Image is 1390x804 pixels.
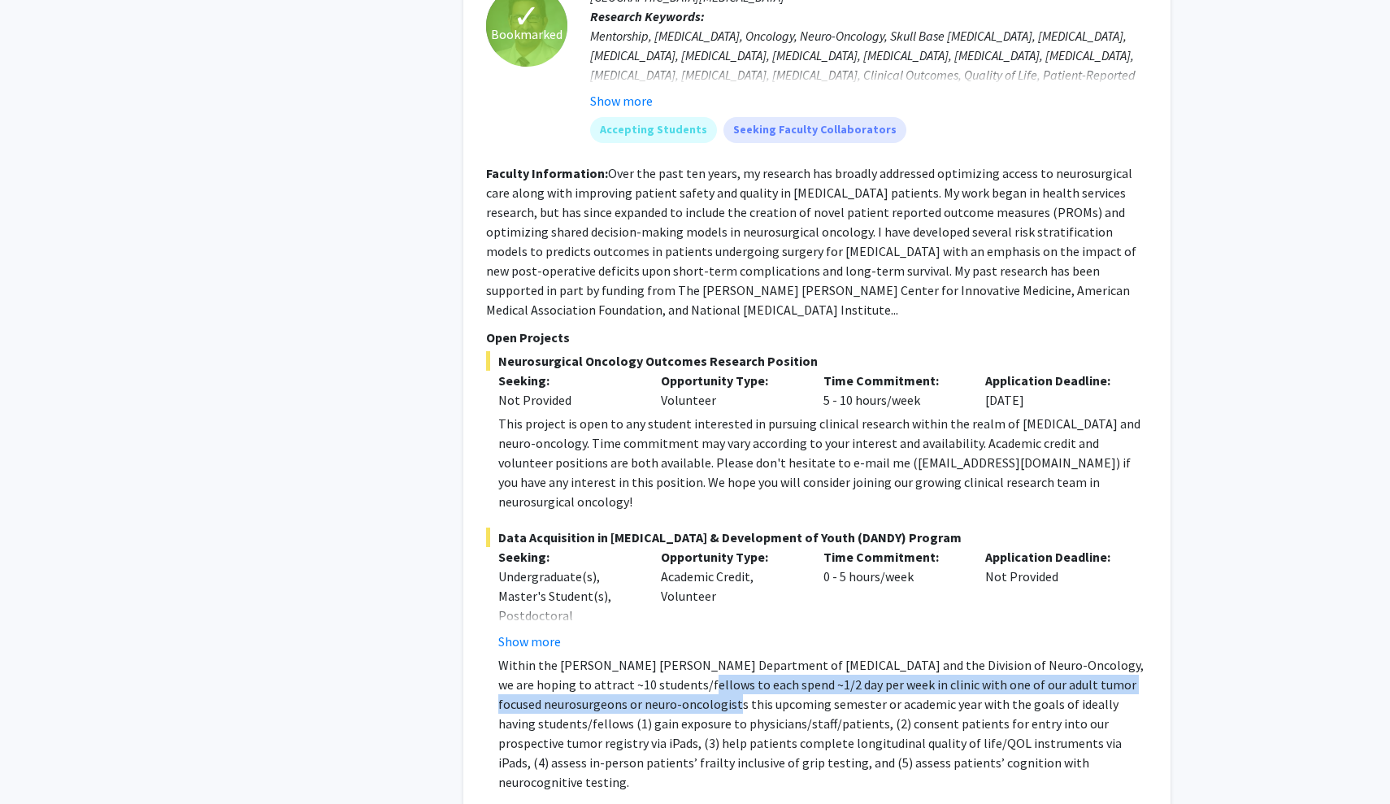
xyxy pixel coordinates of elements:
b: Research Keywords: [590,8,705,24]
iframe: Chat [12,731,69,792]
span: ✓ [513,8,541,24]
div: Volunteer [649,371,811,410]
p: Seeking: [498,371,636,390]
p: Open Projects [486,328,1148,347]
p: Time Commitment: [823,547,962,567]
p: Time Commitment: [823,371,962,390]
p: Seeking: [498,547,636,567]
p: Opportunity Type: [661,547,799,567]
span: Data Acquisition in [MEDICAL_DATA] & Development of Youth (DANDY) Program [486,528,1148,547]
span: Bookmarked [491,24,563,44]
button: Show more [498,632,561,651]
div: Academic Credit, Volunteer [649,547,811,651]
b: Faculty Information: [486,165,608,181]
mat-chip: Seeking Faculty Collaborators [723,117,906,143]
div: 0 - 5 hours/week [811,547,974,651]
div: Mentorship, [MEDICAL_DATA], Oncology, Neuro-Oncology, Skull Base [MEDICAL_DATA], [MEDICAL_DATA], ... [590,26,1148,143]
fg-read-more: Over the past ten years, my research has broadly addressed optimizing access to neurosurgical car... [486,165,1136,318]
p: Opportunity Type: [661,371,799,390]
div: Undergraduate(s), Master's Student(s), Postdoctoral Researcher(s) / Research Staff, Medical Resid... [498,567,636,703]
div: 5 - 10 hours/week [811,371,974,410]
p: Application Deadline: [985,371,1123,390]
div: Not Provided [973,547,1136,651]
p: Within the [PERSON_NAME] [PERSON_NAME] Department of [MEDICAL_DATA] and the Division of Neuro-Onc... [498,655,1148,792]
p: Application Deadline: [985,547,1123,567]
button: Show more [590,91,653,111]
div: Not Provided [498,390,636,410]
mat-chip: Accepting Students [590,117,717,143]
span: Neurosurgical Oncology Outcomes Research Position [486,351,1148,371]
div: This project is open to any student interested in pursuing clinical research within the realm of ... [498,414,1148,511]
div: [DATE] [973,371,1136,410]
